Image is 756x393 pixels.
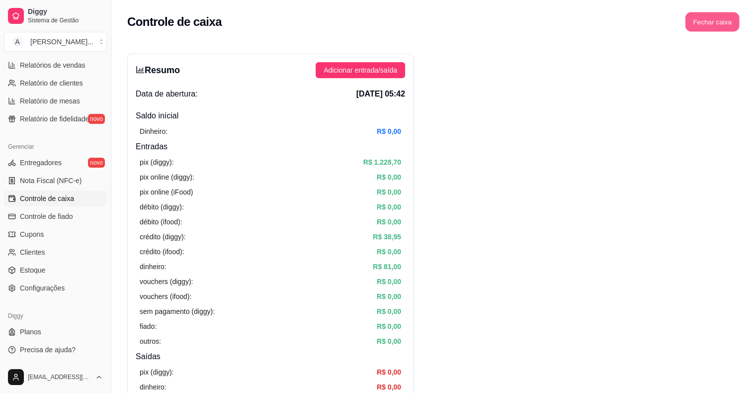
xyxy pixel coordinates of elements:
[4,342,107,358] a: Precisa de ajuda?
[140,172,194,183] article: pix online (diggy):
[136,88,198,100] span: Data de abertura:
[20,327,41,337] span: Planos
[377,187,401,197] article: R$ 0,00
[4,111,107,127] a: Relatório de fidelidadenovo
[377,336,401,347] article: R$ 0,00
[356,88,405,100] span: [DATE] 05:42
[28,373,91,381] span: [EMAIL_ADDRESS][DOMAIN_NAME]
[140,321,157,332] article: fiado:
[373,261,401,272] article: R$ 81,00
[4,244,107,260] a: Clientes
[4,262,107,278] a: Estoque
[28,16,103,24] span: Sistema de Gestão
[4,75,107,91] a: Relatório de clientes
[377,172,401,183] article: R$ 0,00
[28,7,103,16] span: Diggy
[20,229,44,239] span: Cupons
[20,265,45,275] span: Estoque
[140,157,173,168] article: pix (diggy):
[4,4,107,28] a: DiggySistema de Gestão
[140,276,193,287] article: vouchers (diggy):
[377,201,401,212] article: R$ 0,00
[136,141,405,153] h4: Entradas
[140,336,161,347] article: outros:
[140,201,184,212] article: débito (diggy):
[140,261,167,272] article: dinheiro:
[20,78,83,88] span: Relatório de clientes
[30,37,93,47] div: [PERSON_NAME] ...
[4,173,107,189] a: Nota Fiscal (NFC-e)
[20,158,62,168] span: Entregadores
[140,216,182,227] article: débito (ifood):
[377,216,401,227] article: R$ 0,00
[377,291,401,302] article: R$ 0,00
[140,291,191,302] article: vouchers (ifood):
[316,62,405,78] button: Adicionar entrada/saída
[140,231,186,242] article: crédito (diggy):
[12,37,22,47] span: A
[377,246,401,257] article: R$ 0,00
[377,321,401,332] article: R$ 0,00
[20,247,45,257] span: Clientes
[4,139,107,155] div: Gerenciar
[20,345,76,355] span: Precisa de ajuda?
[140,126,168,137] article: Dinheiro:
[4,226,107,242] a: Cupons
[377,382,401,393] article: R$ 0,00
[136,351,405,363] h4: Saídas
[20,194,74,203] span: Controle de caixa
[136,110,405,122] h4: Saldo inícial
[685,12,740,32] button: Fechar caixa
[20,283,65,293] span: Configurações
[136,65,145,74] span: bar-chart
[20,96,80,106] span: Relatório de mesas
[373,231,401,242] article: R$ 38,95
[4,32,107,52] button: Select a team
[324,65,397,76] span: Adicionar entrada/saída
[140,367,173,378] article: pix (diggy):
[363,157,401,168] article: R$ 1.228,70
[20,114,89,124] span: Relatório de fidelidade
[4,280,107,296] a: Configurações
[377,306,401,317] article: R$ 0,00
[4,155,107,171] a: Entregadoresnovo
[127,14,222,30] h2: Controle de caixa
[140,246,184,257] article: crédito (ifood):
[4,191,107,206] a: Controle de caixa
[140,187,193,197] article: pix online (iFood)
[20,60,85,70] span: Relatórios de vendas
[140,306,215,317] article: sem pagamento (diggy):
[4,57,107,73] a: Relatórios de vendas
[20,211,73,221] span: Controle de fiado
[377,367,401,378] article: R$ 0,00
[377,126,401,137] article: R$ 0,00
[4,208,107,224] a: Controle de fiado
[4,365,107,389] button: [EMAIL_ADDRESS][DOMAIN_NAME]
[140,382,167,393] article: dinheiro:
[20,176,82,186] span: Nota Fiscal (NFC-e)
[136,63,180,77] h3: Resumo
[4,308,107,324] div: Diggy
[4,93,107,109] a: Relatório de mesas
[4,324,107,340] a: Planos
[377,276,401,287] article: R$ 0,00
